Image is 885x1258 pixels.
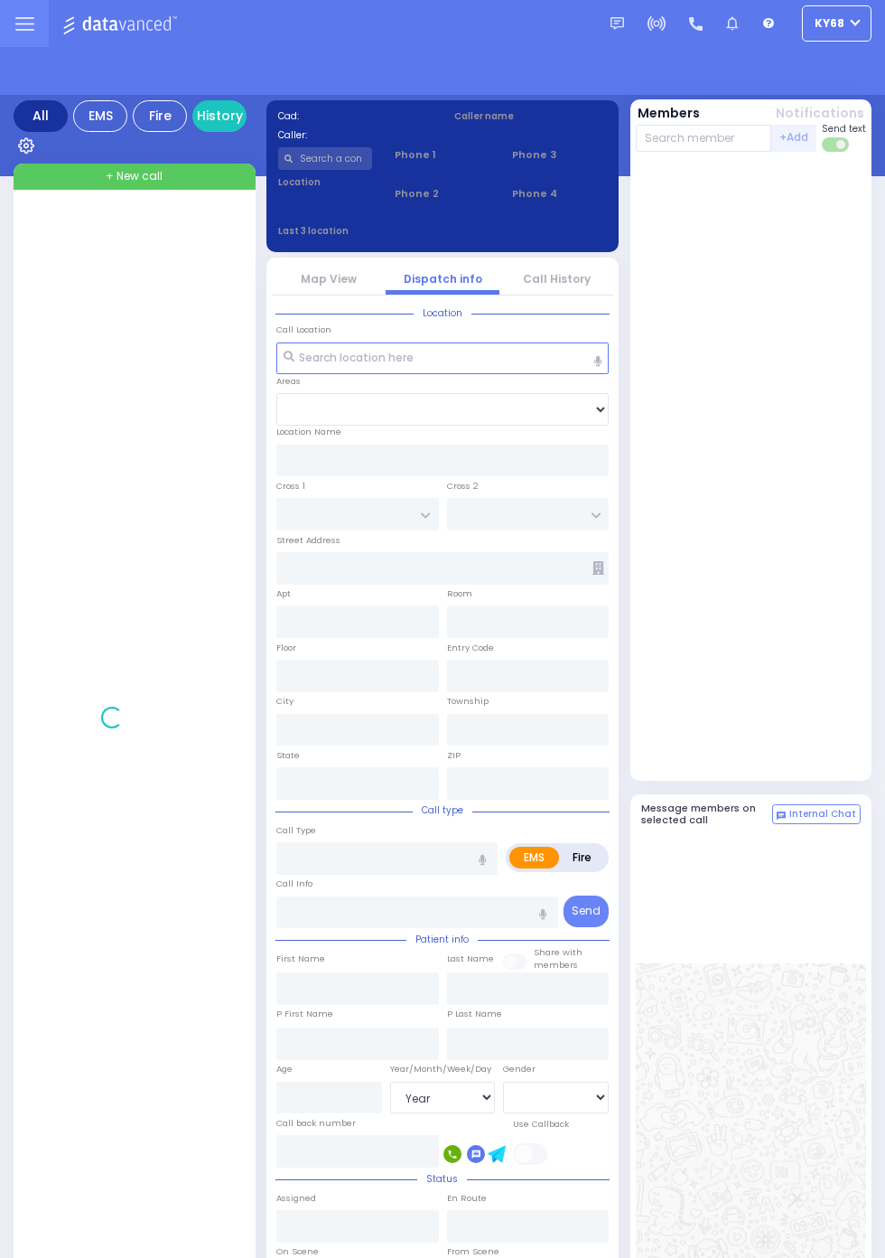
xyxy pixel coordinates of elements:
[278,147,373,170] input: Search a contact
[278,128,432,142] label: Caller:
[301,271,357,286] a: Map View
[447,953,494,965] label: Last Name
[822,136,851,154] label: Turn off text
[447,642,494,654] label: Entry Code
[73,100,127,132] div: EMS
[404,271,482,286] a: Dispatch info
[512,147,607,163] span: Phone 3
[414,306,471,320] span: Location
[276,324,331,336] label: Call Location
[276,695,293,708] label: City
[802,5,871,42] button: ky68
[523,271,591,286] a: Call History
[815,15,844,32] span: ky68
[133,100,187,132] div: Fire
[512,186,607,202] span: Phone 4
[276,1117,356,1130] label: Call back number
[276,824,316,837] label: Call Type
[276,587,291,600] label: Apt
[534,959,578,971] span: members
[406,933,478,946] span: Patient info
[390,1063,496,1075] div: Year/Month/Week/Day
[503,1063,536,1075] label: Gender
[278,109,432,123] label: Cad:
[534,946,582,958] small: Share with
[513,1118,569,1131] label: Use Callback
[276,343,609,375] input: Search location here
[447,1192,487,1205] label: En Route
[276,749,300,762] label: State
[636,125,772,152] input: Search member
[822,122,866,136] span: Send text
[509,847,559,868] label: EMS
[14,100,68,132] div: All
[776,104,864,123] button: Notifications
[276,642,296,654] label: Floor
[192,100,247,132] a: History
[564,896,609,927] button: Send
[395,186,489,202] span: Phone 2
[447,1245,499,1258] label: From Scene
[413,803,472,817] span: Call type
[276,1063,293,1075] label: Age
[276,878,312,890] label: Call Info
[447,749,461,762] label: ZIP
[106,168,163,184] span: + New call
[777,812,786,821] img: comment-alt.png
[276,375,301,388] label: Areas
[558,847,606,868] label: Fire
[447,587,472,600] label: Room
[276,534,340,547] label: Street Address
[772,804,861,824] button: Internal Chat
[641,803,773,826] h5: Message members on selected call
[592,561,604,575] span: Other building occupants
[276,953,325,965] label: First Name
[610,17,624,31] img: message.svg
[278,224,443,238] label: Last 3 location
[62,13,182,35] img: Logo
[276,1245,319,1258] label: On Scene
[447,480,479,493] label: Cross 2
[276,1008,333,1020] label: P First Name
[447,695,489,708] label: Township
[276,1192,316,1205] label: Assigned
[638,104,700,123] button: Members
[395,147,489,163] span: Phone 1
[447,1008,502,1020] label: P Last Name
[454,109,608,123] label: Caller name
[278,175,373,189] label: Location
[276,426,341,438] label: Location Name
[789,808,856,821] span: Internal Chat
[417,1172,467,1186] span: Status
[276,480,305,493] label: Cross 1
